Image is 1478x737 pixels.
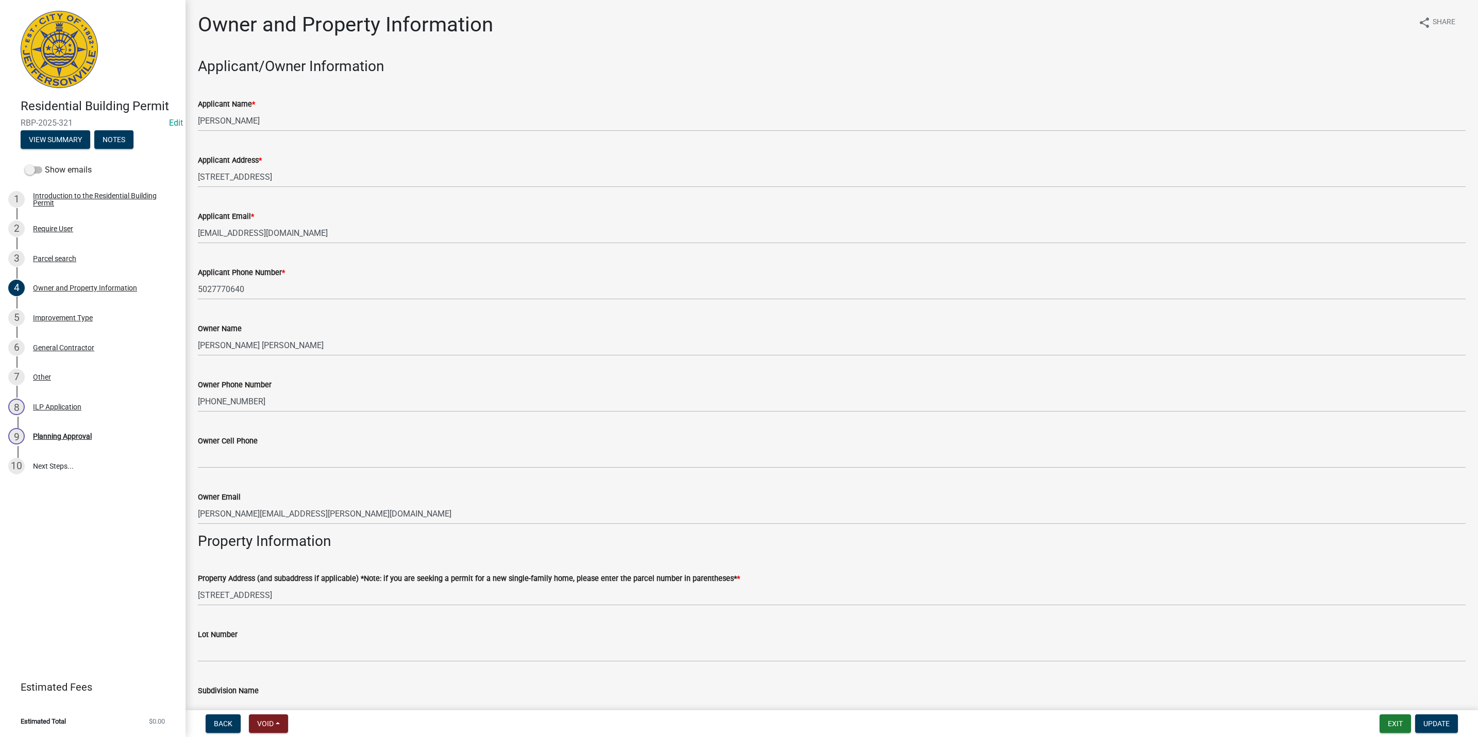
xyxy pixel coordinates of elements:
[33,314,93,321] div: Improvement Type
[169,118,183,128] wm-modal-confirm: Edit Application Number
[1410,12,1464,32] button: shareShare
[1423,719,1450,728] span: Update
[8,458,25,474] div: 10
[198,631,238,639] label: Lot Number
[21,118,165,128] span: RBP-2025-321
[8,220,25,237] div: 2
[198,382,272,389] label: Owner Phone Number
[33,403,81,410] div: ILP Application
[8,310,25,326] div: 5
[33,192,169,207] div: Introduction to the Residential Building Permit
[8,339,25,356] div: 6
[94,130,133,149] button: Notes
[149,718,165,725] span: $0.00
[21,136,90,144] wm-modal-confirm: Summary
[8,399,25,415] div: 8
[198,12,493,37] h1: Owner and Property Information
[33,373,51,381] div: Other
[198,325,242,333] label: Owner Name
[1433,16,1455,29] span: Share
[257,719,274,728] span: Void
[1415,714,1458,733] button: Update
[198,269,285,277] label: Applicant Phone Number
[21,11,98,88] img: City of Jeffersonville, Indiana
[1418,16,1431,29] i: share
[33,284,137,292] div: Owner and Property Information
[198,494,241,501] label: Owner Email
[1380,714,1411,733] button: Exit
[198,688,259,695] label: Subdivision Name
[198,438,258,445] label: Owner Cell Phone
[33,344,94,351] div: General Contractor
[21,718,66,725] span: Estimated Total
[198,575,740,582] label: Property Address (and subaddress if applicable) *Note: if you are seeking a permit for a new sing...
[21,130,90,149] button: View Summary
[8,191,25,208] div: 1
[94,136,133,144] wm-modal-confirm: Notes
[198,157,262,164] label: Applicant Address
[206,714,241,733] button: Back
[249,714,288,733] button: Void
[198,101,255,108] label: Applicant Name
[8,428,25,444] div: 9
[8,250,25,267] div: 3
[25,164,92,176] label: Show emails
[8,369,25,385] div: 7
[8,280,25,296] div: 4
[198,213,254,220] label: Applicant Email
[198,533,1466,550] h3: Property Information
[169,118,183,128] a: Edit
[21,99,177,114] h4: Residential Building Permit
[33,255,76,262] div: Parcel search
[33,433,92,440] div: Planning Approval
[214,719,232,728] span: Back
[198,58,1466,75] h3: Applicant/Owner Information
[8,677,169,697] a: Estimated Fees
[33,225,73,232] div: Require User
